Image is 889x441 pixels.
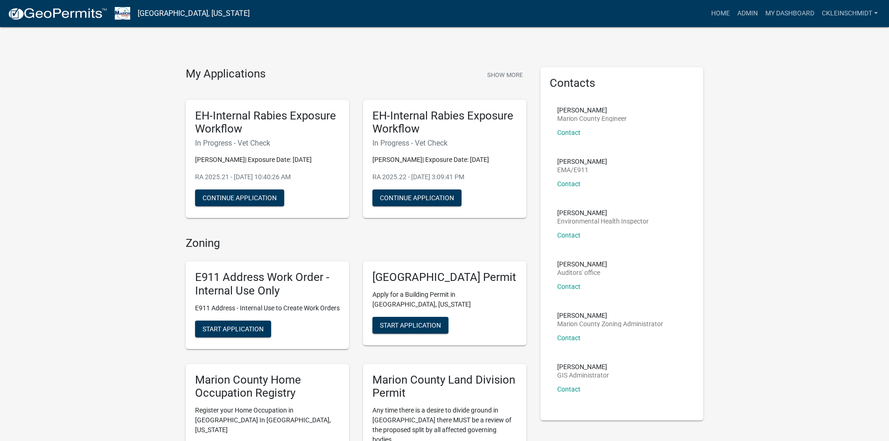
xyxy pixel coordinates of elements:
span: Start Application [203,325,264,332]
p: E911 Address - Internal Use to Create Work Orders [195,303,340,313]
h5: Marion County Land Division Permit [372,373,517,400]
h6: In Progress - Vet Check [372,139,517,147]
p: Apply for a Building Permit in [GEOGRAPHIC_DATA], [US_STATE] [372,290,517,309]
button: Start Application [195,321,271,337]
p: Marion County Zoning Administrator [557,321,663,327]
a: Home [707,5,734,22]
p: RA 2025.21 - [DATE] 10:40:26 AM [195,172,340,182]
img: Marion County, Iowa [115,7,130,20]
a: Contact [557,385,581,393]
a: Contact [557,283,581,290]
span: Start Application [380,321,441,329]
h6: In Progress - Vet Check [195,139,340,147]
h5: EH-Internal Rabies Exposure Workflow [195,109,340,136]
h5: [GEOGRAPHIC_DATA] Permit [372,271,517,284]
h5: Marion County Home Occupation Registry [195,373,340,400]
h5: Contacts [550,77,694,90]
h4: My Applications [186,67,266,81]
h5: E911 Address Work Order - Internal Use Only [195,271,340,298]
p: [PERSON_NAME] [557,158,607,165]
a: My Dashboard [762,5,818,22]
p: [PERSON_NAME] [557,364,609,370]
button: Show More [483,67,526,83]
p: [PERSON_NAME] [557,312,663,319]
p: EMA/E911 [557,167,607,173]
a: ckleinschmidt [818,5,882,22]
a: Admin [734,5,762,22]
p: Register your Home Occupation in [GEOGRAPHIC_DATA] In [GEOGRAPHIC_DATA], [US_STATE] [195,406,340,435]
a: Contact [557,334,581,342]
p: [PERSON_NAME] [557,210,649,216]
p: GIS Administrator [557,372,609,378]
p: [PERSON_NAME]| Exposure Date: [DATE] [195,155,340,165]
p: [PERSON_NAME] [557,261,607,267]
p: Auditors' office [557,269,607,276]
p: RA 2025.22 - [DATE] 3:09:41 PM [372,172,517,182]
h5: EH-Internal Rabies Exposure Workflow [372,109,517,136]
p: Environmental Health Inspector [557,218,649,224]
h4: Zoning [186,237,526,250]
p: [PERSON_NAME] [557,107,627,113]
button: Continue Application [195,189,284,206]
a: Contact [557,129,581,136]
a: Contact [557,180,581,188]
button: Continue Application [372,189,462,206]
a: [GEOGRAPHIC_DATA], [US_STATE] [138,6,250,21]
a: Contact [557,231,581,239]
button: Start Application [372,317,448,334]
p: Marion County Engineer [557,115,627,122]
p: [PERSON_NAME]| Exposure Date: [DATE] [372,155,517,165]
